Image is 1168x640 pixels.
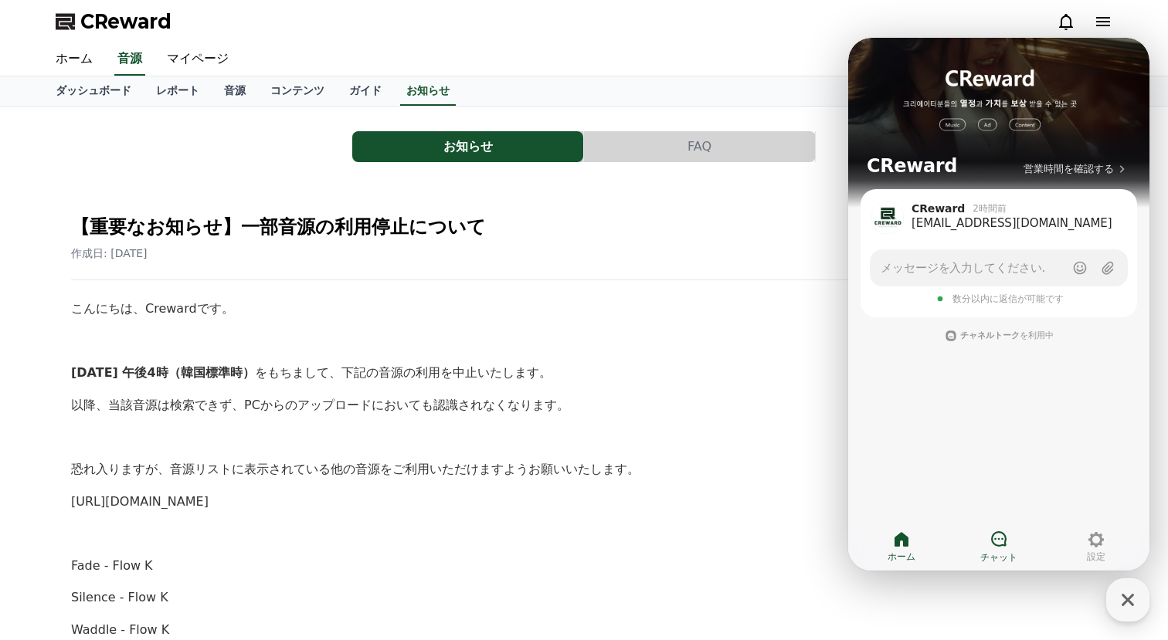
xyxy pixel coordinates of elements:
p: 以降、当該音源は検索できず、PCからのアップロードにおいても認識されなくなります。 [71,395,1097,415]
p: をもちまして、下記の音源の利用を中止いたします。 [71,363,1097,383]
a: お知らせ [352,131,584,162]
a: ホーム [43,43,105,76]
p: こんにちは、Crewardです。 [71,299,1097,319]
strong: [DATE] 午後4時（韓国標準時） [71,365,255,380]
a: レポート [144,76,212,106]
a: [URL][DOMAIN_NAME] [71,494,209,509]
h2: 【重要なお知らせ】一部音源の利用停止について [71,215,1097,239]
button: FAQ [584,131,815,162]
button: お知らせ [352,131,583,162]
p: Fade - Flow K [71,556,1097,576]
p: Silence - Flow K [71,588,1097,608]
a: 音源 [114,43,145,76]
a: ダッシュボード [43,76,144,106]
span: CReward [80,9,171,34]
a: FAQ [584,131,816,162]
a: CReward [56,9,171,34]
p: 恐れ入りますが、音源リストに表示されている他の音源をご利用いただけますようお願いいたします。 [71,459,1097,479]
a: マイページ [154,43,241,76]
span: 作成日: [DATE] [71,247,148,259]
p: Waddle - Flow K [71,620,1097,640]
a: コンテンツ [258,76,337,106]
a: お知らせ [400,76,456,106]
a: 音源 [212,76,258,106]
a: ガイド [337,76,394,106]
iframe: Channel chat [848,38,1149,571]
